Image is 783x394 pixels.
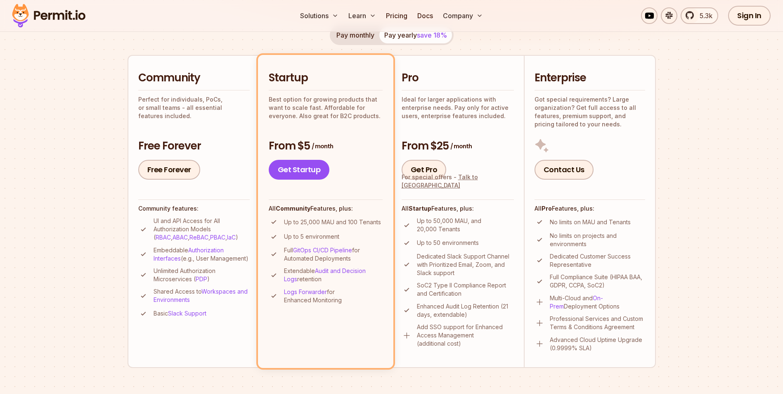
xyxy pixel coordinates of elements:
[417,302,514,319] p: Enhanced Audit Log Retention (21 days, extendable)
[550,294,645,311] p: Multi-Cloud and Deployment Options
[297,7,342,24] button: Solutions
[154,217,250,242] p: UI and API Access for All Authorization Models ( , , , , )
[681,7,718,24] a: 5.3k
[417,217,514,233] p: Up to 50,000 MAU, and 20,000 Tenants
[284,218,381,226] p: Up to 25,000 MAU and 100 Tenants
[284,288,383,304] p: for Enhanced Monitoring
[154,287,250,304] p: Shared Access to
[189,234,208,241] a: ReBAC
[154,267,250,283] p: Unlimited Authorization Microservices ( )
[550,218,631,226] p: No limits on MAU and Tenants
[284,267,383,283] p: Extendable retention
[168,310,206,317] a: Slack Support
[173,234,188,241] a: ABAC
[550,294,603,310] a: On-Prem
[402,95,514,120] p: Ideal for larger applications with enterprise needs. Pay only for active users, enterprise featur...
[156,234,171,241] a: RBAC
[402,139,514,154] h3: From $25
[535,95,645,128] p: Got special requirements? Large organization? Get full access to all features, premium support, a...
[450,142,472,150] span: / month
[312,142,333,150] span: / month
[550,273,645,290] p: Full Compliance Suite (HIPAA BAA, GDPR, CCPA, SoC2)
[550,315,645,331] p: Professional Services and Custom Terms & Conditions Agreement
[138,160,200,180] a: Free Forever
[284,267,366,282] a: Audit and Decision Logs
[154,309,206,318] p: Basic
[414,7,436,24] a: Docs
[383,7,411,24] a: Pricing
[138,95,250,120] p: Perfect for individuals, PoCs, or small teams - all essential features included.
[440,7,486,24] button: Company
[210,234,225,241] a: PBAC
[154,246,250,263] p: Embeddable (e.g., User Management)
[345,7,379,24] button: Learn
[535,204,645,213] h4: All Features, plus:
[8,2,89,30] img: Permit logo
[138,139,250,154] h3: Free Forever
[402,204,514,213] h4: All Features, plus:
[402,160,447,180] a: Get Pro
[535,160,594,180] a: Contact Us
[417,252,514,277] p: Dedicated Slack Support Channel with Prioritized Email, Zoom, and Slack support
[409,205,431,212] strong: Startup
[550,252,645,269] p: Dedicated Customer Success Representative
[284,246,383,263] p: Full for Automated Deployments
[227,234,236,241] a: IaC
[196,275,207,282] a: PDP
[269,204,383,213] h4: All Features, plus:
[284,233,339,241] p: Up to 5 environment
[550,336,645,352] p: Advanced Cloud Uptime Upgrade (0.9999% SLA)
[402,173,514,190] div: For special offers -
[269,95,383,120] p: Best option for growing products that want to scale fast. Affordable for everyone. Also great for...
[293,247,352,254] a: GitOps CI/CD Pipeline
[138,204,250,213] h4: Community features:
[535,71,645,85] h2: Enterprise
[550,232,645,248] p: No limits on projects and environments
[402,71,514,85] h2: Pro
[695,11,712,21] span: 5.3k
[269,160,330,180] a: Get Startup
[331,27,379,43] button: Pay monthly
[728,6,771,26] a: Sign In
[269,139,383,154] h3: From $5
[417,281,514,298] p: SoC2 Type II Compliance Report and Certification
[542,205,552,212] strong: Pro
[417,239,479,247] p: Up to 50 environments
[138,71,250,85] h2: Community
[276,205,310,212] strong: Community
[284,288,327,295] a: Logs Forwarder
[269,71,383,85] h2: Startup
[154,247,224,262] a: Authorization Interfaces
[417,323,514,348] p: Add SSO support for Enhanced Access Management (additional cost)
